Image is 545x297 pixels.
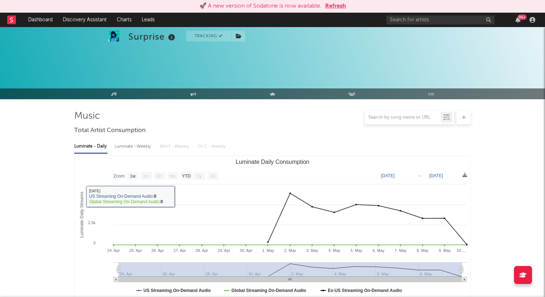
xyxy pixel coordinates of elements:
[114,174,125,179] text: Zoom
[151,248,164,253] text: 26. Apr
[156,174,163,179] text: 3m
[74,126,146,135] span: Total Artist Consumption
[236,159,310,165] text: Luminate Daily Consumption
[372,248,385,253] text: 6. May
[515,17,520,23] button: 99+
[439,248,451,253] text: 9. May
[196,248,208,253] text: 28. Apr
[93,241,96,245] text: 0
[210,174,215,179] text: All
[395,248,407,253] text: 7. May
[325,2,346,10] button: Refresh
[112,13,137,27] a: Charts
[231,288,306,293] text: Global Streaming On-Demand Audio
[170,174,176,179] text: 6m
[91,200,96,205] text: 5k
[107,248,120,253] text: 24. Apr
[218,248,230,253] text: 29. Apr
[88,220,96,225] text: 2.5k
[457,248,466,253] text: 10.…
[182,174,191,179] text: YTD
[23,13,58,27] a: Dashboard
[74,140,107,153] div: Luminate - Daily
[417,248,429,253] text: 8. May
[518,14,527,20] div: 99 +
[128,31,177,43] div: Surprise
[381,173,395,178] text: [DATE]
[129,248,142,253] text: 25. Apr
[173,248,186,253] text: 27. Apr
[429,173,443,178] text: [DATE]
[143,174,149,179] text: 1m
[417,173,421,178] text: →
[350,248,363,253] text: 5. May
[306,248,319,253] text: 3. May
[284,248,296,253] text: 2. May
[130,174,136,179] text: 1w
[262,248,274,253] text: 1. May
[58,13,112,27] a: Discovery Assistant
[137,13,160,27] a: Leads
[328,248,341,253] text: 4. May
[365,115,441,121] input: Search by song name or URL
[186,31,231,42] button: Tracking
[199,2,322,10] div: 🚀 A new version of Sodatone is now available.
[115,140,152,153] div: Luminate - Weekly
[197,174,202,179] text: 1y
[386,16,495,25] input: Search for artists
[328,288,402,293] text: Ex-US Streaming On-Demand Audio
[79,192,84,237] text: Luminate Daily Streams
[143,288,211,293] text: US Streaming On-Demand Audio
[240,248,252,253] text: 30. Apr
